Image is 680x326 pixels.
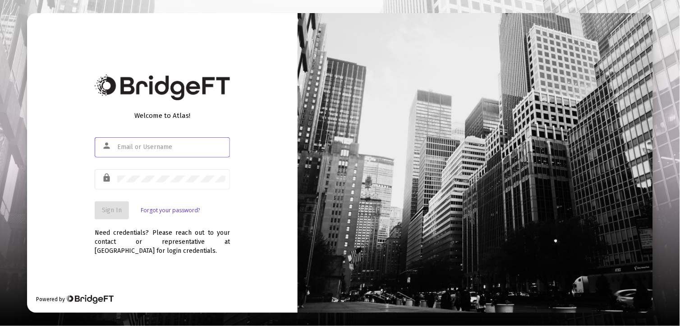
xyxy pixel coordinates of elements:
mat-icon: lock [102,172,113,183]
div: Powered by [36,295,113,304]
div: Need credentials? Please reach out to your contact or representative at [GEOGRAPHIC_DATA] for log... [95,219,230,256]
mat-icon: person [102,140,113,151]
img: Bridge Financial Technology Logo [66,295,113,304]
button: Sign In [95,201,129,219]
span: Sign In [102,206,122,214]
div: Welcome to Atlas! [95,111,230,120]
img: Bridge Financial Technology Logo [95,75,230,100]
a: Forgot your password? [141,206,200,215]
input: Email or Username [117,144,225,151]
